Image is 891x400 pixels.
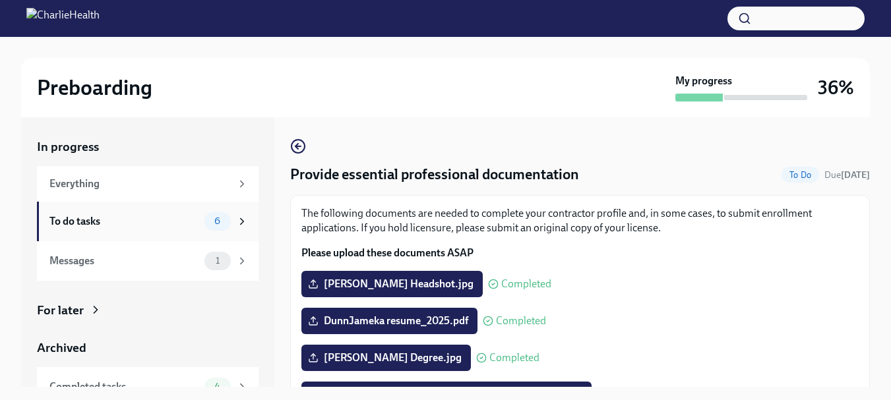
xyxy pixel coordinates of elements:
span: Completed [496,316,546,326]
span: To Do [782,170,819,180]
strong: [DATE] [841,169,870,181]
span: 6 [206,216,228,226]
label: [PERSON_NAME] Headshot.jpg [301,271,483,297]
span: [PERSON_NAME] Degree.jpg [311,351,462,364]
span: [PERSON_NAME] Headshot.jpg [311,277,474,291]
div: Everything [49,177,231,191]
strong: Please upload these documents ASAP [301,246,474,259]
a: For later [37,302,259,319]
div: Messages [49,254,199,268]
label: DunnJameka resume_2025.pdf [301,308,477,334]
span: 4 [206,382,228,391]
h2: Preboarding [37,74,152,101]
span: DunnJameka resume_2025.pdf [311,314,468,328]
a: To do tasks6 [37,202,259,241]
label: [PERSON_NAME] Degree.jpg [301,345,471,371]
strong: My progress [675,74,732,88]
div: Completed tasks [49,380,199,394]
div: For later [37,302,84,319]
div: To do tasks [49,214,199,229]
span: Completed [489,353,539,363]
a: Archived [37,339,259,357]
a: Messages1 [37,241,259,281]
span: Due [824,169,870,181]
span: September 1st, 2025 08:00 [824,169,870,181]
a: Everything [37,166,259,202]
span: 1 [208,256,228,266]
img: CharlieHealth [26,8,100,29]
h3: 36% [818,76,854,100]
p: The following documents are needed to complete your contractor profile and, in some cases, to sub... [301,206,859,235]
a: In progress [37,138,259,156]
h4: Provide essential professional documentation [290,165,579,185]
span: Completed [501,279,551,289]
